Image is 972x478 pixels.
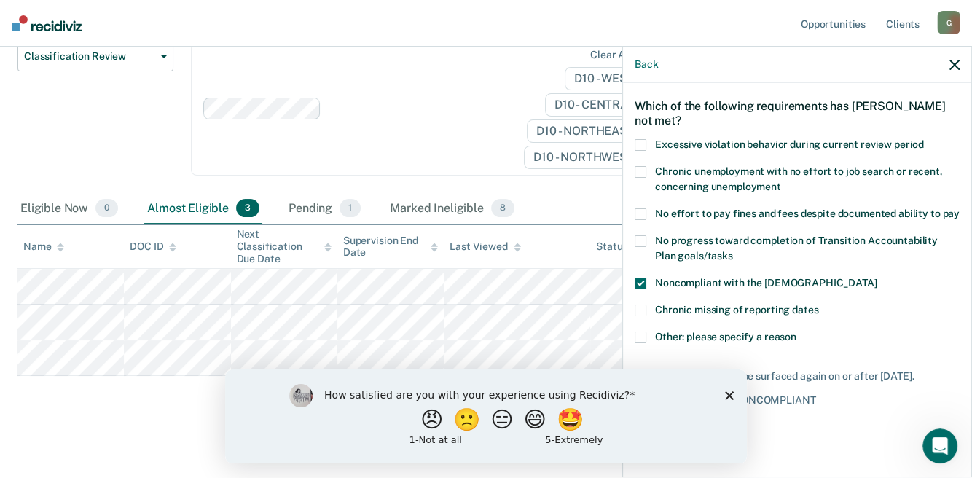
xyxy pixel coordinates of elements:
[635,394,960,407] div: Not eligible reasons: NONCOMPLIANT
[23,240,64,253] div: Name
[387,193,517,225] div: Marked Ineligible
[450,240,520,253] div: Last Viewed
[491,199,514,218] span: 8
[130,240,176,253] div: DOC ID
[655,235,938,262] span: No progress toward completion of Transition Accountability Plan goals/tasks
[922,428,957,463] iframe: Intercom live chat
[635,370,960,383] div: [PERSON_NAME] may be surfaced again on or after [DATE].
[340,199,361,218] span: 1
[545,93,656,117] span: D10 - CENTRAL
[655,138,924,150] span: Excessive violation behavior during current review period
[17,193,121,225] div: Eligible Now
[24,50,155,63] span: Classification Review
[937,11,960,34] div: G
[225,369,747,463] iframe: Survey by Kim from Recidiviz
[286,193,364,225] div: Pending
[527,119,655,143] span: D10 - NORTHEAST
[635,87,960,138] div: Which of the following requirements has [PERSON_NAME] not met?
[237,228,332,265] div: Next Classification Due Date
[655,331,796,342] span: Other: please specify a reason
[524,146,655,169] span: D10 - NORTHWEST
[144,193,262,225] div: Almost Eligible
[343,235,438,259] div: Supervision End Date
[635,58,658,71] button: Back
[655,277,877,289] span: Noncompliant with the [DEMOGRAPHIC_DATA]
[12,15,82,31] img: Recidiviz
[236,199,259,218] span: 3
[655,304,818,316] span: Chronic missing of reporting dates
[95,199,118,218] span: 0
[655,208,960,219] span: No effort to pay fines and fees despite documented ability to pay
[596,240,627,253] div: Status
[565,67,655,90] span: D10 - WEST
[655,165,943,192] span: Chronic unemployment with no effort to job search or recent, concerning unemployment
[590,49,652,61] div: Clear agents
